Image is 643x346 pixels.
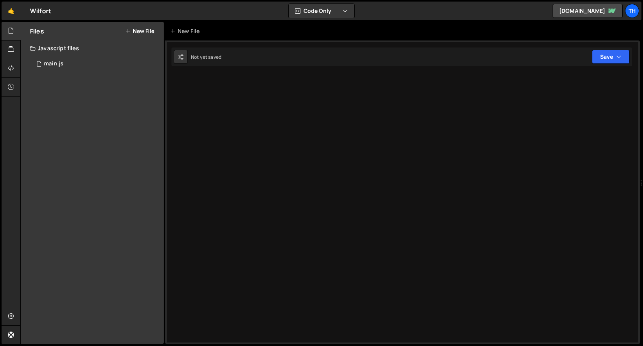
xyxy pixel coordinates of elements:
[44,60,64,67] div: main.js
[191,54,221,60] div: Not yet saved
[553,4,623,18] a: [DOMAIN_NAME]
[625,4,639,18] a: Th
[592,50,630,64] button: Save
[30,27,44,35] h2: Files
[170,27,203,35] div: New File
[125,28,154,34] button: New File
[30,56,164,72] div: 16468/44594.js
[30,6,51,16] div: Wilfort
[2,2,21,20] a: 🤙
[21,40,164,56] div: Javascript files
[289,4,354,18] button: Code Only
